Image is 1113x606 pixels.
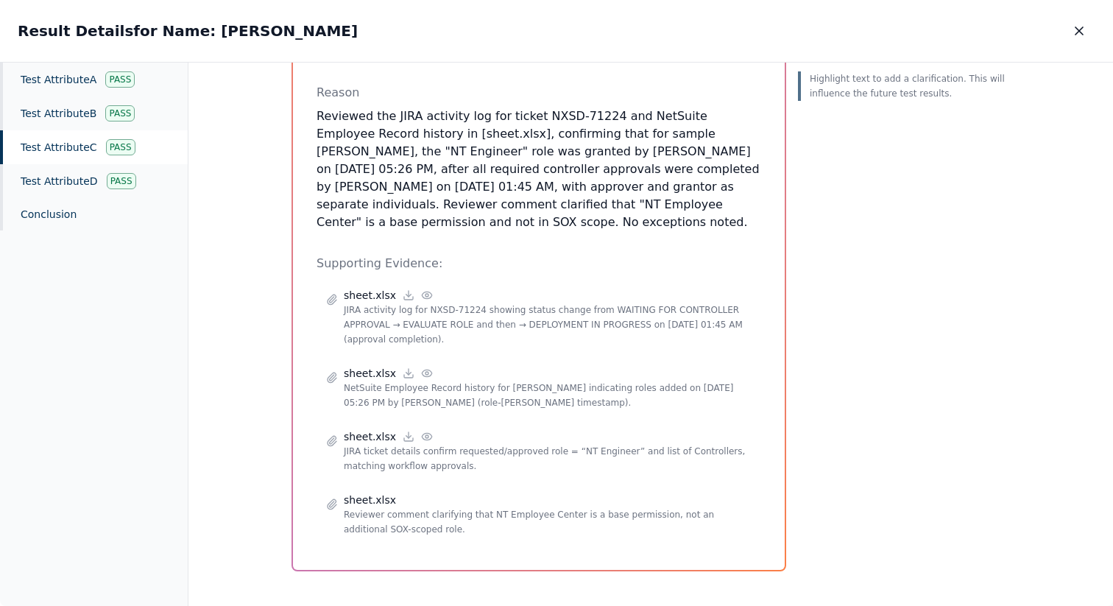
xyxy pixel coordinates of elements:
h2: Result Details for Name: [PERSON_NAME] [18,21,358,41]
p: sheet.xlsx [344,288,396,303]
p: JIRA ticket details confirm requested/approved role = “NT Engineer” and list of Controllers, matc... [344,444,752,473]
a: Download file [402,289,415,302]
div: Pass [106,139,135,155]
div: Pass [107,173,136,189]
p: NetSuite Employee Record history for [PERSON_NAME] indicating roles added on [DATE] 05:26 PM by [... [344,381,752,410]
div: Pass [105,71,135,88]
p: Reviewed the JIRA activity log for ticket NXSD-71224 and NetSuite Employee Record history in [she... [317,108,761,231]
p: Reason [317,84,761,102]
p: JIRA activity log for NXSD-71224 showing status change from WAITING FOR CONTROLLER APPROVAL → EVA... [344,303,752,347]
a: Download file [402,430,415,443]
p: Supporting Evidence: [317,255,761,272]
p: sheet.xlsx [344,493,396,507]
a: Download file [402,367,415,380]
div: Pass [105,105,135,121]
p: Highlight text to add a clarification. This will influence the future test results. [810,71,1010,101]
p: Reviewer comment clarifying that NT Employee Center is a base permission, not an additional SOX-s... [344,507,752,537]
p: sheet.xlsx [344,366,396,381]
p: sheet.xlsx [344,429,396,444]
